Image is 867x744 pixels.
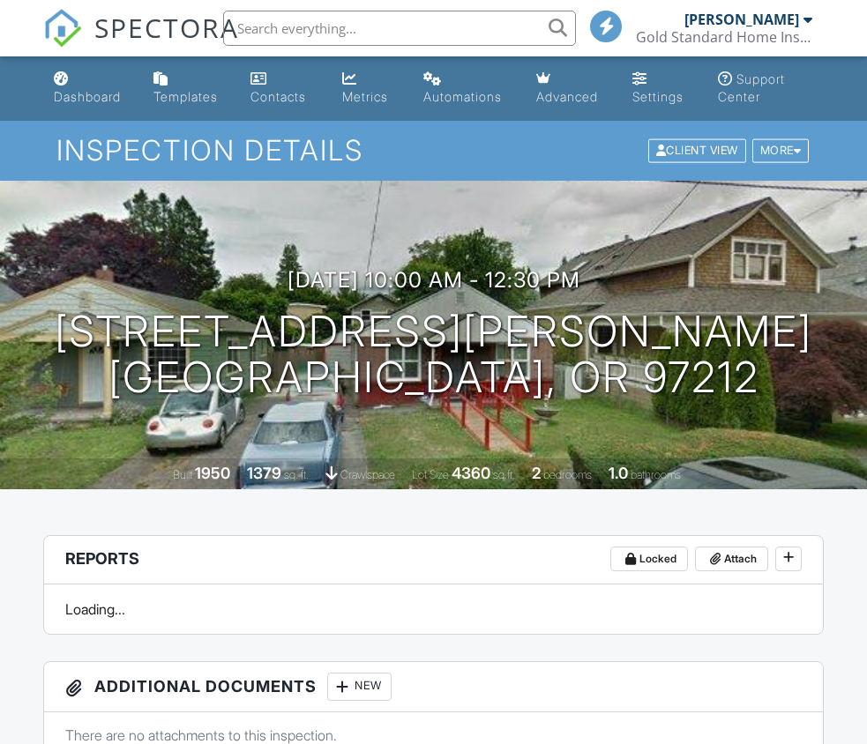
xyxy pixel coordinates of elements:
[423,89,502,104] div: Automations
[529,63,611,114] a: Advanced
[146,63,229,114] a: Templates
[243,63,320,114] a: Contacts
[543,468,592,481] span: bedrooms
[532,464,541,482] div: 2
[250,89,306,104] div: Contacts
[452,464,490,482] div: 4360
[173,468,192,481] span: Built
[94,9,239,46] span: SPECTORA
[335,63,402,114] a: Metrics
[327,673,392,701] div: New
[340,468,395,481] span: crawlspace
[493,468,515,481] span: sq.ft.
[195,464,230,482] div: 1950
[684,11,799,28] div: [PERSON_NAME]
[55,309,812,402] h1: [STREET_ADDRESS][PERSON_NAME] [GEOGRAPHIC_DATA], OR 97212
[648,139,746,163] div: Client View
[54,89,121,104] div: Dashboard
[223,11,576,46] input: Search everything...
[43,9,82,48] img: The Best Home Inspection Software - Spectora
[647,143,751,156] a: Client View
[718,71,785,104] div: Support Center
[536,89,598,104] div: Advanced
[636,28,812,46] div: Gold Standard Home Inspections, LLC
[288,268,580,292] h3: [DATE] 10:00 am - 12:30 pm
[632,89,684,104] div: Settings
[609,464,628,482] div: 1.0
[416,63,514,114] a: Automations (Basic)
[752,139,810,163] div: More
[153,89,218,104] div: Templates
[412,468,449,481] span: Lot Size
[56,135,811,166] h1: Inspection Details
[44,662,823,712] h3: Additional Documents
[47,63,132,114] a: Dashboard
[631,468,681,481] span: bathrooms
[711,63,819,114] a: Support Center
[625,63,697,114] a: Settings
[284,468,309,481] span: sq. ft.
[342,89,388,104] div: Metrics
[43,24,239,61] a: SPECTORA
[247,464,281,482] div: 1379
